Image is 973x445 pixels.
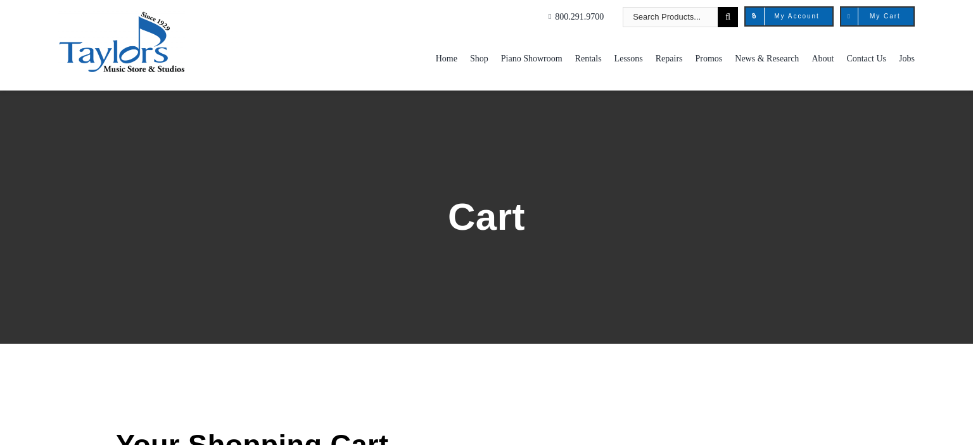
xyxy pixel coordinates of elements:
[656,27,683,91] a: Repairs
[758,13,820,20] span: My Account
[545,7,604,27] a: 800.291.9700
[470,49,488,69] span: Shop
[854,13,901,20] span: My Cart
[846,49,886,69] span: Contact Us
[436,27,457,91] a: Home
[555,7,604,27] span: 800.291.9700
[470,27,488,91] a: Shop
[281,27,915,91] nav: Main Menu
[58,11,185,22] a: taylors-music-store-west-chester
[744,6,834,27] a: My Account
[811,27,834,91] a: About
[696,27,723,91] a: Promos
[501,49,563,69] span: Piano Showroom
[575,49,602,69] span: Rentals
[840,6,915,27] a: My Cart
[718,7,738,27] input: Search
[623,7,718,27] input: Search Products...
[501,27,563,91] a: Piano Showroom
[735,49,799,69] span: News & Research
[436,49,457,69] span: Home
[281,6,915,27] nav: Top Right
[696,49,723,69] span: Promos
[735,27,799,91] a: News & Research
[575,27,602,91] a: Rentals
[811,49,834,69] span: About
[656,49,683,69] span: Repairs
[846,27,886,91] a: Contact Us
[116,191,857,244] h1: Cart
[899,27,915,91] a: Jobs
[614,49,643,69] span: Lessons
[899,49,915,69] span: Jobs
[614,27,643,91] a: Lessons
